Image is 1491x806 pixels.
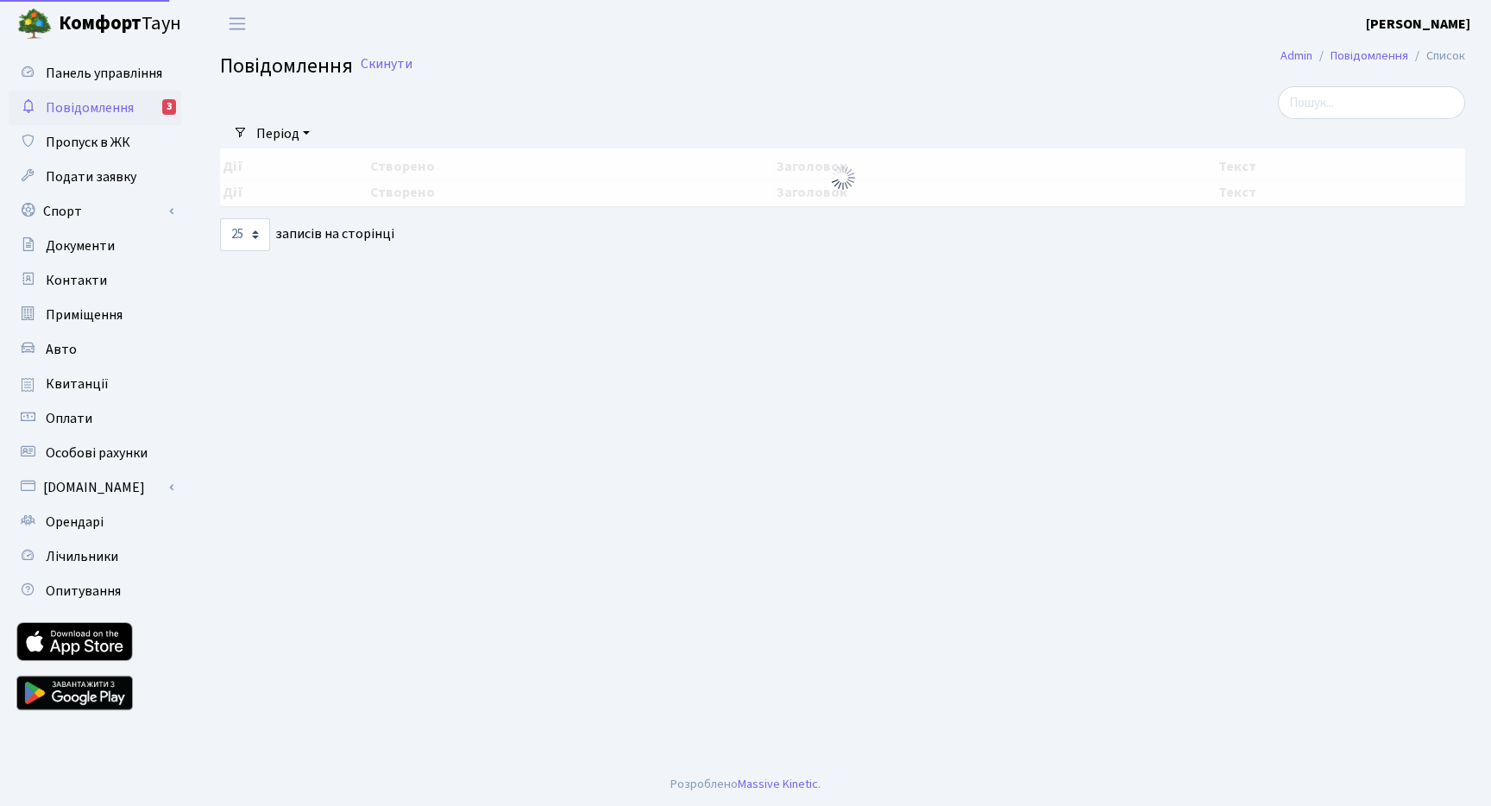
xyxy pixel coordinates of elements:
[9,298,181,332] a: Приміщення
[46,444,148,463] span: Особові рахунки
[46,167,136,186] span: Подати заявку
[1331,47,1408,65] a: Повідомлення
[1255,38,1491,74] nav: breadcrumb
[46,236,115,255] span: Документи
[1278,86,1465,119] input: Пошук...
[46,582,121,601] span: Опитування
[46,98,134,117] span: Повідомлення
[46,271,107,290] span: Контакти
[220,51,353,81] span: Повідомлення
[46,305,123,324] span: Приміщення
[9,160,181,194] a: Подати заявку
[220,218,270,251] select: записів на сторінці
[59,9,181,39] span: Таун
[9,91,181,125] a: Повідомлення3
[46,133,130,152] span: Пропуск в ЖК
[9,194,181,229] a: Спорт
[9,539,181,574] a: Лічильники
[9,332,181,367] a: Авто
[216,9,259,38] button: Переключити навігацію
[46,375,109,394] span: Квитанції
[162,99,176,115] div: 3
[361,56,412,72] a: Скинути
[738,775,818,793] a: Massive Kinetic
[9,436,181,470] a: Особові рахунки
[1366,15,1470,34] b: [PERSON_NAME]
[1366,14,1470,35] a: [PERSON_NAME]
[9,574,181,608] a: Опитування
[9,229,181,263] a: Документи
[9,401,181,436] a: Оплати
[59,9,142,37] b: Комфорт
[46,64,162,83] span: Панель управління
[9,505,181,539] a: Орендарі
[9,125,181,160] a: Пропуск в ЖК
[220,218,394,251] label: записів на сторінці
[1280,47,1312,65] a: Admin
[17,7,52,41] img: logo.png
[46,513,104,532] span: Орендарі
[9,367,181,401] a: Квитанції
[46,547,118,566] span: Лічильники
[670,775,821,794] div: Розроблено .
[9,56,181,91] a: Панель управління
[1408,47,1465,66] li: Список
[249,119,317,148] a: Період
[9,263,181,298] a: Контакти
[829,164,857,192] img: Обробка...
[9,470,181,505] a: [DOMAIN_NAME]
[46,409,92,428] span: Оплати
[46,340,77,359] span: Авто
